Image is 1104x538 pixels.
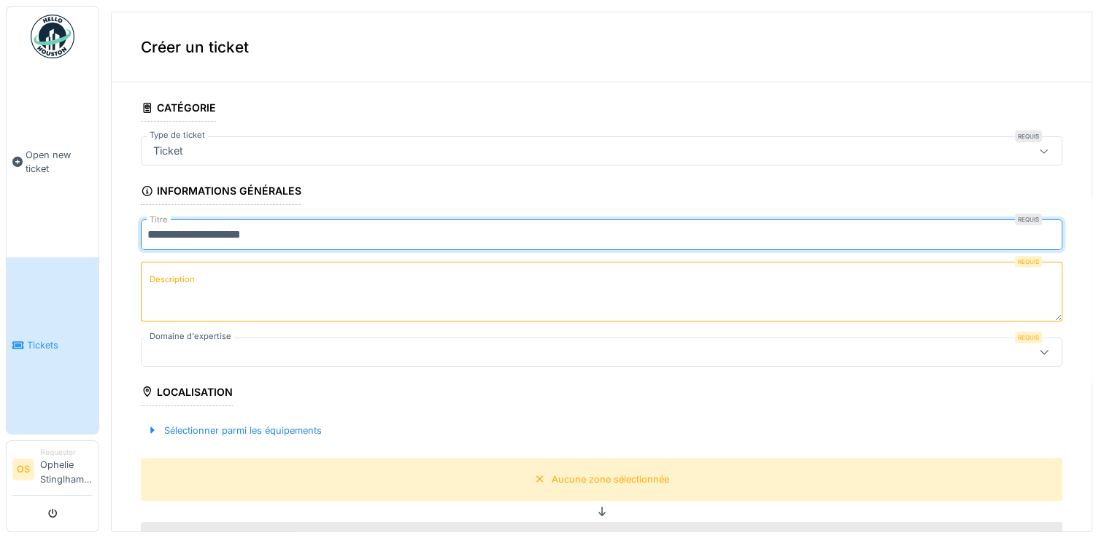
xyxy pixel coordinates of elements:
[141,421,328,440] div: Sélectionner parmi les équipements
[141,180,301,205] div: Informations générales
[1015,130,1042,142] div: Requis
[147,129,208,141] label: Type de ticket
[147,270,198,289] label: Description
[147,214,171,226] label: Titre
[112,12,1092,82] div: Créer un ticket
[7,66,99,257] a: Open new ticket
[147,330,234,343] label: Domaine d'expertise
[27,338,93,352] span: Tickets
[141,381,233,406] div: Localisation
[552,472,669,486] div: Aucune zone sélectionnée
[1015,214,1042,225] div: Requis
[12,447,93,496] a: OS RequesterOphelie Stinglhamber
[31,15,74,58] img: Badge_color-CXgf-gQk.svg
[40,447,93,492] li: Ophelie Stinglhamber
[40,447,93,458] div: Requester
[1015,332,1042,343] div: Requis
[1015,256,1042,268] div: Requis
[26,148,93,176] span: Open new ticket
[7,257,99,434] a: Tickets
[147,143,189,159] div: Ticket
[141,97,216,122] div: Catégorie
[12,459,34,480] li: OS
